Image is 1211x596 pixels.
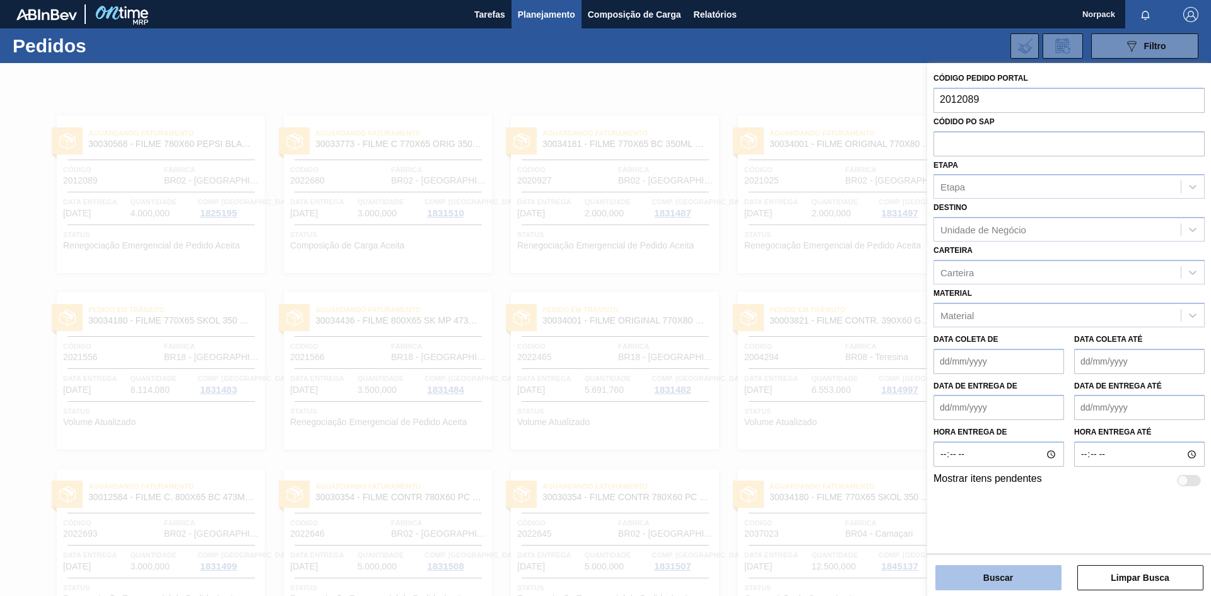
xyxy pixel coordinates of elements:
img: TNhmsLtSVTkK8tSr43FrP2fwEKptu5GPRR3wAAAABJRU5ErkJggg== [16,9,77,20]
span: Filtro [1144,41,1166,51]
span: Relatórios [694,7,737,22]
div: Etapa [940,182,965,192]
div: Material [940,310,974,320]
img: Logout [1183,7,1198,22]
label: Data de Entrega de [933,382,1017,390]
label: Hora entrega até [1074,423,1205,441]
h1: Pedidos [13,38,201,53]
input: dd/mm/yyyy [1074,349,1205,374]
label: Hora entrega de [933,423,1064,441]
span: Planejamento [518,7,575,22]
label: Códido PO SAP [933,117,995,126]
button: Notificações [1125,6,1166,23]
input: dd/mm/yyyy [933,395,1064,420]
span: Composição de Carga [588,7,681,22]
div: Importar Negociações dos Pedidos [1010,33,1039,59]
div: Solicitação de Revisão de Pedidos [1043,33,1083,59]
label: Destino [933,203,967,212]
label: Data coleta até [1074,335,1142,344]
input: dd/mm/yyyy [933,349,1064,374]
span: Tarefas [474,7,505,22]
button: Filtro [1091,33,1198,59]
div: Unidade de Negócio [940,225,1026,235]
label: Mostrar itens pendentes [933,473,1042,488]
label: Data de Entrega até [1074,382,1162,390]
label: Carteira [933,246,973,255]
input: dd/mm/yyyy [1074,395,1205,420]
div: Carteira [940,267,974,278]
label: Etapa [933,161,958,170]
label: Código Pedido Portal [933,74,1028,83]
label: Data coleta de [933,335,998,344]
label: Material [933,289,972,298]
